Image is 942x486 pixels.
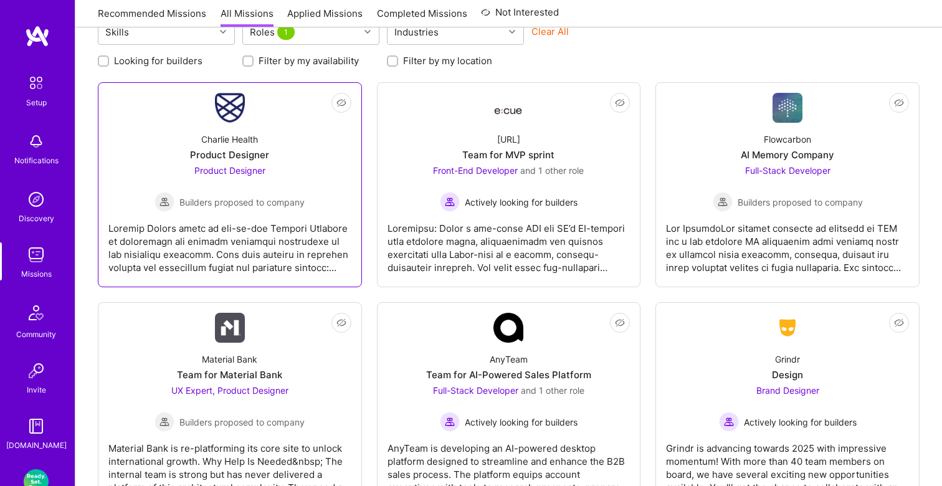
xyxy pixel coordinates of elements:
[764,133,811,146] div: Flowcarbon
[23,70,49,96] img: setup
[179,196,305,209] span: Builders proposed to company
[440,192,460,212] img: Actively looking for builders
[497,133,520,146] div: [URL]
[21,298,51,328] img: Community
[194,165,265,176] span: Product Designer
[615,98,625,108] i: icon EyeClosed
[403,54,492,67] label: Filter by my location
[336,98,346,108] i: icon EyeClosed
[202,353,257,366] div: Material Bank
[215,93,245,123] img: Company Logo
[481,5,559,27] a: Not Interested
[19,212,54,225] div: Discovery
[440,412,460,432] img: Actively looking for builders
[377,7,467,27] a: Completed Missions
[27,383,46,396] div: Invite
[24,358,49,383] img: Invite
[6,439,67,452] div: [DOMAIN_NAME]
[894,318,904,328] i: icon EyeClosed
[666,212,909,274] div: Lor IpsumdoLor sitamet consecte ad elitsedd ei TEM inc u lab etdolore MA aliquaenim admi veniamq ...
[220,29,226,35] i: icon Chevron
[493,313,523,343] img: Company Logo
[277,24,295,40] span: 1
[364,29,371,35] i: icon Chevron
[388,212,630,274] div: Loremipsu: Dolor s ame-conse ADI eli SE’d EI-tempori utla etdolore magna, aliquaenimadm ven quisn...
[773,93,802,123] img: Company Logo
[24,242,49,267] img: teamwork
[21,267,52,280] div: Missions
[493,97,523,119] img: Company Logo
[894,98,904,108] i: icon EyeClosed
[215,313,245,343] img: Company Logo
[775,353,800,366] div: Grindr
[391,23,442,41] div: Industries
[16,328,56,341] div: Community
[509,29,515,35] i: icon Chevron
[738,196,863,209] span: Builders proposed to company
[26,96,47,109] div: Setup
[108,93,351,277] a: Company LogoCharlie HealthProduct DesignerProduct Designer Builders proposed to companyBuilders p...
[433,165,518,176] span: Front-End Developer
[465,196,578,209] span: Actively looking for builders
[433,385,518,396] span: Full-Stack Developer
[201,133,258,146] div: Charlie Health
[221,7,274,27] a: All Missions
[14,154,59,167] div: Notifications
[426,368,591,381] div: Team for AI-Powered Sales Platform
[465,416,578,429] span: Actively looking for builders
[388,93,630,277] a: Company Logo[URL]Team for MVP sprintFront-End Developer and 1 other roleActively looking for buil...
[155,412,174,432] img: Builders proposed to company
[171,385,288,396] span: UX Expert, Product Designer
[756,385,819,396] span: Brand Designer
[666,93,909,277] a: Company LogoFlowcarbonAI Memory CompanyFull-Stack Developer Builders proposed to companyBuilders ...
[190,148,269,161] div: Product Designer
[615,318,625,328] i: icon EyeClosed
[287,7,363,27] a: Applied Missions
[108,212,351,274] div: Loremip Dolors ametc ad eli-se-doe Tempori Utlabore et doloremagn ali enimadm veniamqui nostrudex...
[520,165,584,176] span: and 1 other role
[772,368,803,381] div: Design
[744,416,857,429] span: Actively looking for builders
[114,54,202,67] label: Looking for builders
[247,23,300,41] div: Roles
[462,148,554,161] div: Team for MVP sprint
[179,416,305,429] span: Builders proposed to company
[155,192,174,212] img: Builders proposed to company
[259,54,359,67] label: Filter by my availability
[102,23,132,41] div: Skills
[741,148,834,161] div: AI Memory Company
[336,318,346,328] i: icon EyeClosed
[521,385,584,396] span: and 1 other role
[98,7,206,27] a: Recommended Missions
[745,165,830,176] span: Full-Stack Developer
[24,129,49,154] img: bell
[719,412,739,432] img: Actively looking for builders
[25,25,50,47] img: logo
[490,353,528,366] div: AnyTeam
[531,25,569,38] button: Clear All
[773,317,802,339] img: Company Logo
[177,368,282,381] div: Team for Material Bank
[713,192,733,212] img: Builders proposed to company
[24,187,49,212] img: discovery
[24,414,49,439] img: guide book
